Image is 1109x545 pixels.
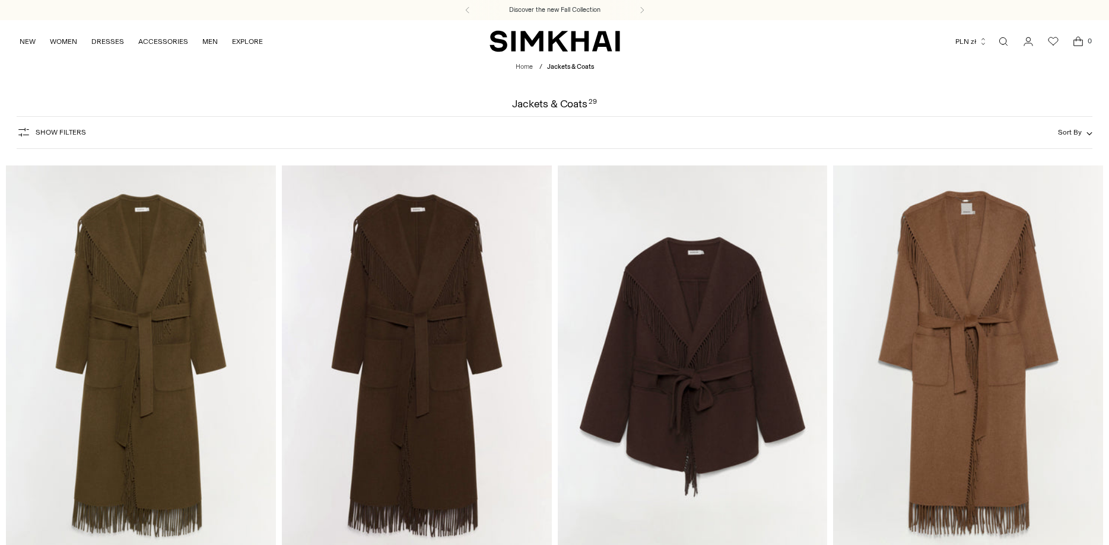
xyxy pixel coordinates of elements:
a: NEW [20,28,36,55]
a: DRESSES [91,28,124,55]
span: Sort By [1058,128,1082,136]
a: Home [516,63,533,71]
span: Show Filters [36,128,86,136]
a: Wishlist [1041,30,1065,53]
a: Discover the new Fall Collection [509,5,600,15]
button: Sort By [1058,126,1092,139]
a: SIMKHAI [490,30,620,53]
a: EXPLORE [232,28,263,55]
button: Show Filters [17,123,86,142]
a: Open cart modal [1066,30,1090,53]
div: 29 [589,98,597,109]
a: Open search modal [992,30,1015,53]
a: MEN [202,28,218,55]
span: 0 [1084,36,1095,46]
a: Go to the account page [1016,30,1040,53]
a: WOMEN [50,28,77,55]
a: ACCESSORIES [138,28,188,55]
div: / [539,62,542,72]
button: PLN zł [955,28,987,55]
nav: breadcrumbs [516,62,594,72]
h1: Jackets & Coats [512,98,597,109]
span: Jackets & Coats [547,63,594,71]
